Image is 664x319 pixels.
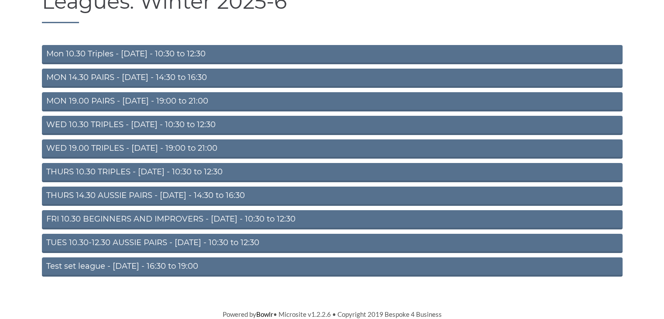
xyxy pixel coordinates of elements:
span: Powered by • Microsite v1.2.2.6 • Copyright 2019 Bespoke 4 Business [223,310,442,318]
a: MON 19.00 PAIRS - [DATE] - 19:00 to 21:00 [42,92,623,111]
a: Mon 10.30 Triples - [DATE] - 10:30 to 12:30 [42,45,623,64]
a: TUES 10.30-12.30 AUSSIE PAIRS - [DATE] - 10:30 to 12:30 [42,234,623,253]
a: Bowlr [256,310,273,318]
a: FRI 10.30 BEGINNERS AND IMPROVERS - [DATE] - 10:30 to 12:30 [42,210,623,229]
a: MON 14.30 PAIRS - [DATE] - 14:30 to 16:30 [42,69,623,88]
a: Test set league - [DATE] - 16:30 to 19:00 [42,257,623,277]
a: THURS 10.30 TRIPLES - [DATE] - 10:30 to 12:30 [42,163,623,182]
a: WED 19.00 TRIPLES - [DATE] - 19:00 to 21:00 [42,139,623,159]
a: WED 10.30 TRIPLES - [DATE] - 10:30 to 12:30 [42,116,623,135]
a: THURS 14.30 AUSSIE PAIRS - [DATE] - 14:30 to 16:30 [42,187,623,206]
